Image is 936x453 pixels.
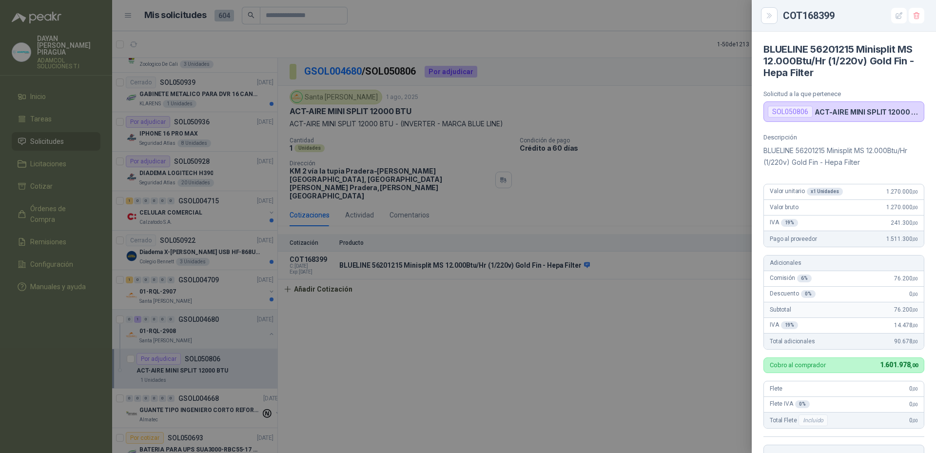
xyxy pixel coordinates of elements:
[909,401,918,408] span: 0
[770,362,826,368] p: Cobro al comprador
[770,219,798,227] span: IVA
[912,236,918,242] span: ,00
[886,188,918,195] span: 1.270.000
[763,145,924,168] p: BLUELINE 56201215 Minisplit MS 12.000Btu/Hr (1/220v) Gold Fin - Hepa Filter
[763,43,924,79] h4: BLUELINE 56201215 Minisplit MS 12.000Btu/Hr (1/220v) Gold Fin - Hepa Filter
[880,361,918,369] span: 1.601.978
[783,8,924,23] div: COT168399
[909,385,918,392] span: 0
[912,418,918,423] span: ,00
[894,322,918,329] span: 14.478
[912,339,918,344] span: ,00
[770,385,782,392] span: Flete
[770,414,830,426] span: Total Flete
[807,188,843,196] div: x 1 Unidades
[801,290,816,298] div: 0 %
[770,204,798,211] span: Valor bruto
[770,306,791,313] span: Subtotal
[912,386,918,392] span: ,00
[763,90,924,98] p: Solicitud a la que pertenece
[799,414,828,426] div: Incluido
[909,291,918,297] span: 0
[912,205,918,210] span: ,00
[768,106,813,118] div: SOL050806
[770,188,843,196] span: Valor unitario
[770,400,810,408] span: Flete IVA
[815,108,920,116] p: ACT-AIRE MINI SPLIT 12000 BTU
[781,219,799,227] div: 19 %
[770,321,798,329] span: IVA
[764,256,924,271] div: Adicionales
[763,10,775,21] button: Close
[886,236,918,242] span: 1.511.300
[912,307,918,313] span: ,00
[894,338,918,345] span: 90.678
[912,189,918,195] span: ,00
[910,362,918,369] span: ,00
[770,236,817,242] span: Pago al proveedor
[886,204,918,211] span: 1.270.000
[912,402,918,407] span: ,00
[770,275,812,282] span: Comisión
[891,219,918,226] span: 241.300
[763,134,924,141] p: Descripción
[909,417,918,424] span: 0
[912,220,918,226] span: ,00
[797,275,812,282] div: 6 %
[781,321,799,329] div: 19 %
[770,290,816,298] span: Descuento
[894,275,918,282] span: 76.200
[795,400,810,408] div: 0 %
[894,306,918,313] span: 76.200
[912,292,918,297] span: ,00
[764,334,924,349] div: Total adicionales
[912,323,918,328] span: ,00
[912,276,918,281] span: ,00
